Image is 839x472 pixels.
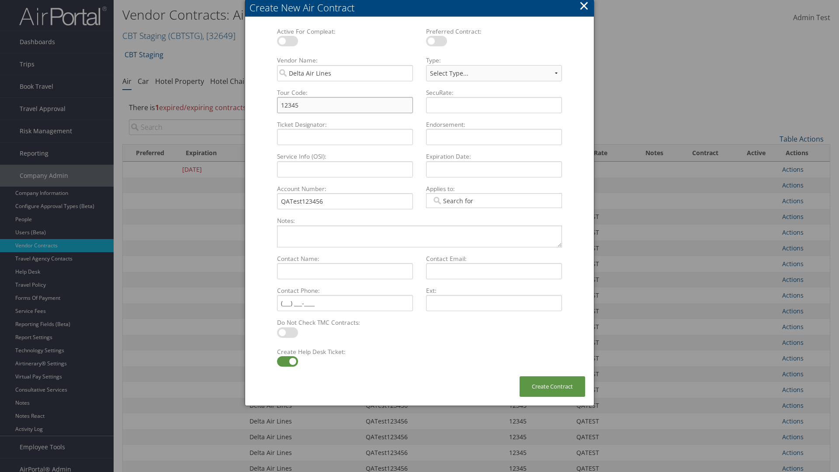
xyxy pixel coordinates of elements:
label: Create Help Desk Ticket: [274,347,416,356]
input: Applies to: [432,196,481,205]
label: Service Info (OSI): [274,152,416,161]
label: Notes: [274,216,565,225]
label: Expiration Date: [423,152,565,161]
textarea: Notes: [277,226,562,247]
label: Do Not Check TMC Contracts: [274,318,416,327]
label: Ext: [423,286,565,295]
label: Type: [423,56,565,65]
label: SecuRate: [423,88,565,97]
input: Ext: [426,295,562,311]
input: SecuRate: [426,97,562,113]
label: Applies to: [423,184,565,193]
select: Type: [426,65,562,81]
label: Contact Email: [423,254,565,263]
label: Account Number: [274,184,416,193]
label: Vendor Name: [274,56,416,65]
label: Tour Code: [274,88,416,97]
input: Expiration Date: [426,161,562,177]
input: Ticket Designator: [277,129,413,145]
input: Endorsement: [426,129,562,145]
button: Create Contract [520,376,585,397]
input: Contact Name: [277,263,413,279]
input: Service Info (OSI): [277,161,413,177]
label: Contact Name: [274,254,416,263]
label: Contact Phone: [274,286,416,295]
label: Active For Compleat: [274,27,416,36]
div: Create New Air Contract [250,1,594,14]
input: Contact Email: [426,263,562,279]
input: Vendor Name: [277,65,413,81]
input: Tour Code: [277,97,413,113]
label: Preferred Contract: [423,27,565,36]
label: Ticket Designator: [274,120,416,129]
input: Account Number: [277,193,413,209]
input: Contact Phone: [277,295,413,311]
label: Endorsement: [423,120,565,129]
